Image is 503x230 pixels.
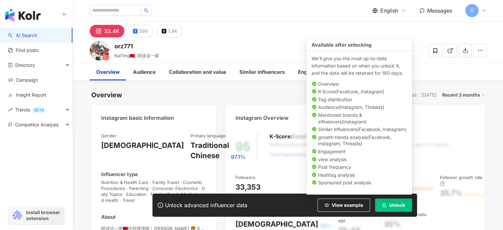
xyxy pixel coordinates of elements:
div: 33.4K [104,26,119,36]
div: Similar influencers [239,68,285,76]
span: Nutrition & Health Care · Family Travel · Cosmetic Procedures · Parenting · Consumer Electronics ... [101,179,206,204]
span: Unlock [389,203,405,208]
img: KOL Avatar [90,41,109,61]
span: rise [8,108,13,112]
div: Instagram basic information [101,114,174,121]
a: Insight Report [8,92,46,98]
li: Tag distribution [312,96,407,103]
div: Instagram Overview [235,114,289,121]
div: Followers [235,174,255,180]
span: English [380,7,398,14]
div: Engagement [298,68,328,76]
div: BETA [31,107,47,114]
div: Unlock advanced influencer data [165,202,247,208]
div: Updated：[DATE] [398,92,437,98]
button: Unlock [375,199,412,212]
li: growth trends analysis ( Facebook, Instagram, Threads ) [312,134,407,147]
a: searchAI Search [8,32,37,39]
button: 33.4K [90,25,124,37]
span: G [470,7,474,14]
div: About [101,213,116,220]
a: chrome extensionInstall browser extension [9,207,64,224]
span: 97.1% [231,153,245,161]
button: 599 [128,25,153,37]
div: Overview [91,90,122,100]
button: View example [317,199,370,212]
li: K-Score ( Facebook, Instagram ) [312,88,407,95]
div: Collaboration and value [169,68,226,76]
li: Audience ( Instagram, Threads ) [312,104,407,111]
span: Install browser extension [26,209,62,221]
span: View example [332,203,363,208]
div: Traditional Chinese [190,140,229,161]
a: Campaign [8,77,38,83]
li: Overview [312,81,407,87]
div: Audience [133,68,156,76]
li: Sponsored post analysis [312,179,407,186]
img: logo [5,9,41,22]
span: KaiTing🇹🇼, 阿波這一家 [114,53,159,58]
div: Available after unlocking [306,39,412,51]
div: Recent 3 months [442,91,485,99]
div: Influencer type [101,171,138,178]
div: [DEMOGRAPHIC_DATA] [235,219,318,229]
span: Trends [15,102,47,117]
div: Primary language [190,133,226,139]
div: 599 [139,26,148,36]
div: Follower growth rate [440,174,484,187]
div: We'll give you the most up-to-date information based on when you unlock it, and the data will be ... [312,55,407,77]
div: 33,353 [235,182,261,192]
span: lock [382,203,387,207]
img: chrome extension [11,210,23,221]
li: view analysis [312,156,407,163]
button: 1.8K [156,25,183,37]
div: [DEMOGRAPHIC_DATA] [101,140,184,151]
span: Competitor Analysis [15,117,59,132]
div: K-Score : [270,133,323,140]
span: Directory [15,58,35,72]
li: Engagement [312,148,407,155]
a: Find posts [8,47,38,54]
li: Similar influencers ( Facebook, Instagram ) [312,126,407,133]
li: Post frequency [312,164,407,170]
li: Hashtag analysis [312,172,407,178]
li: Mentioned brands & influencers ( Instagram ) [312,112,407,125]
span: search [144,8,148,13]
div: Gender [101,133,117,139]
div: Overview [96,68,120,76]
div: orz771 [114,42,159,50]
div: 1.8K [168,26,177,36]
div: Primary audience age [338,211,377,223]
span: Messages [427,7,452,14]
